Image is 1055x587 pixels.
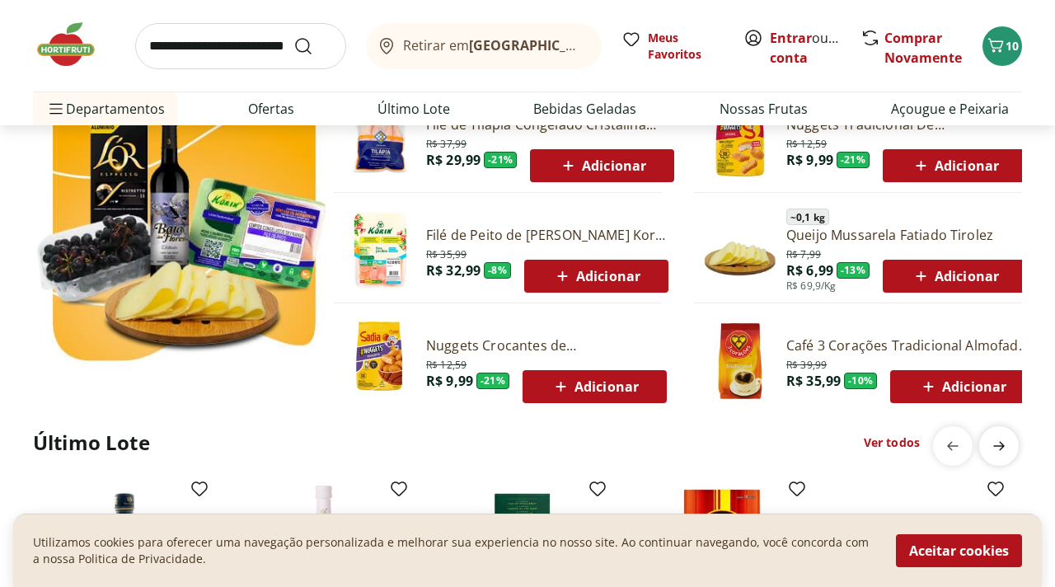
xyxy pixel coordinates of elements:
input: search [135,23,346,69]
span: Adicionar [911,266,999,286]
button: Menu [46,89,66,129]
h2: Último Lote [33,430,150,456]
img: Filé de Peito de Frango Congelado Korin 600g [340,211,420,290]
span: Adicionar [552,266,640,286]
span: R$ 9,99 [786,151,833,169]
span: Adicionar [558,156,646,176]
img: Nuggets Crocantes de Frango Sadia 300g [340,322,420,401]
span: Adicionar [911,156,999,176]
span: R$ 35,99 [426,245,467,261]
span: ~ 0,1 kg [786,209,829,225]
span: Meus Favoritos [648,30,724,63]
button: Adicionar [530,149,674,182]
span: R$ 32,99 [426,261,481,279]
a: Comprar Novamente [884,29,962,67]
span: - 10 % [844,373,877,389]
a: Queijo Mussarela Fatiado Tirolez [786,226,1027,244]
span: Adicionar [551,377,639,397]
button: previous [933,426,973,466]
img: Filé de Tilápia Congelado Cristalina 400g [340,101,420,180]
button: Submit Search [293,36,333,56]
span: - 8 % [484,262,511,279]
span: Adicionar [918,377,1006,397]
a: Ofertas [248,99,294,119]
p: Utilizamos cookies para oferecer uma navegação personalizada e melhorar sua experiencia no nosso ... [33,534,876,567]
a: Café 3 Corações Tradicional Almofada 500g [786,336,1034,355]
span: R$ 6,99 [786,261,833,279]
a: Último Lote [377,99,450,119]
span: - 21 % [484,152,517,168]
a: Filé de Peito de [PERSON_NAME] Korin 600g [426,226,668,244]
span: R$ 35,99 [786,372,841,390]
span: R$ 12,59 [426,355,467,372]
span: R$ 7,99 [786,245,821,261]
span: - 21 % [837,152,870,168]
span: R$ 29,99 [426,151,481,169]
img: Café Três Corações Tradicional Almofada 500g [701,322,780,401]
button: Adicionar [883,149,1027,182]
a: Meus Favoritos [621,30,724,63]
a: Nuggets Crocantes de [PERSON_NAME] 300g [426,336,667,355]
a: Entrar [770,29,812,47]
span: R$ 69,9/Kg [786,279,837,293]
a: Açougue e Peixaria [891,99,1009,119]
span: R$ 39,99 [786,355,827,372]
a: Nossas Frutas [720,99,808,119]
button: Adicionar [890,370,1034,403]
button: Adicionar [523,370,667,403]
span: ou [770,28,843,68]
img: Hortifruti [33,20,115,69]
a: Bebidas Geladas [533,99,636,119]
button: Retirar em[GEOGRAPHIC_DATA]/[GEOGRAPHIC_DATA] [366,23,602,69]
a: Criar conta [770,29,860,67]
button: Aceitar cookies [896,534,1022,567]
span: - 21 % [476,373,509,389]
span: Departamentos [46,89,165,129]
button: Adicionar [524,260,668,293]
button: next [979,426,1019,466]
img: Principal [701,211,780,290]
button: Adicionar [883,260,1027,293]
span: Retirar em [403,38,585,53]
a: Ver todos [864,434,920,451]
span: R$ 37,99 [426,134,467,151]
span: R$ 12,59 [786,134,827,151]
b: [GEOGRAPHIC_DATA]/[GEOGRAPHIC_DATA] [469,36,747,54]
span: - 13 % [837,262,870,279]
span: R$ 9,99 [426,372,473,390]
button: Carrinho [982,26,1022,66]
span: 10 [1006,38,1019,54]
